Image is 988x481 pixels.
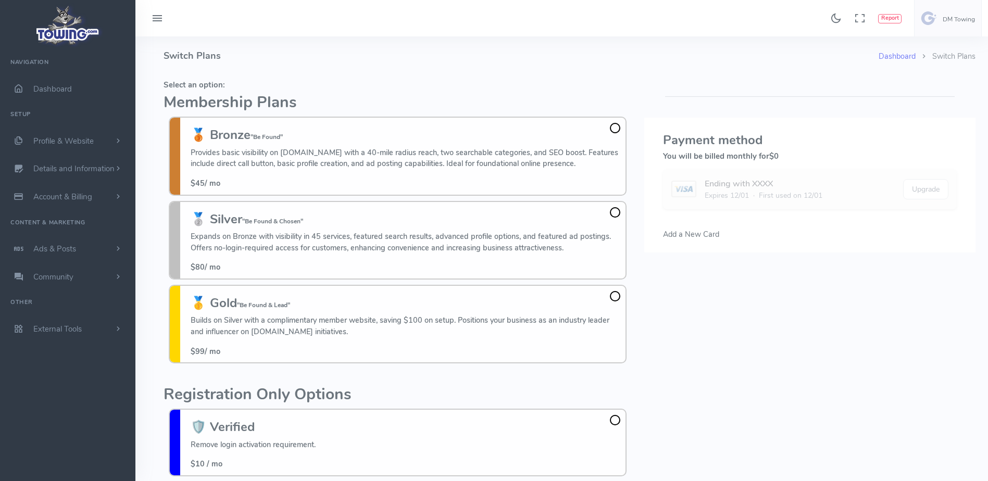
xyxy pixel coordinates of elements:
[878,14,902,23] button: Report
[663,133,957,147] h3: Payment method
[191,346,220,357] span: / mo
[191,262,205,272] span: $80
[191,128,620,142] h3: 🥉 Bronze
[191,178,220,188] span: / mo
[671,181,696,197] img: card image
[705,178,822,190] div: Ending with XXXX
[33,324,82,334] span: External Tools
[663,229,719,239] span: Add a New Card
[164,94,632,111] h2: Membership Plans
[33,272,73,282] span: Community
[191,439,316,451] p: Remove login activation requirement.
[191,231,620,254] p: Expands on Bronze with visibility in 45 services, featured search results, advanced profile optio...
[191,296,620,310] h3: 🥇 Gold
[769,151,779,161] span: $0
[705,190,749,201] span: Expires 12/01
[33,3,103,47] img: logo
[33,136,94,146] span: Profile & Website
[663,152,957,160] h5: You will be billed monthly for
[164,386,632,403] h2: Registration Only Options
[242,217,303,225] small: "Be Found & Chosen"
[33,84,72,94] span: Dashboard
[191,212,620,226] h3: 🥈 Silver
[191,178,205,188] span: $45
[33,244,76,254] span: Ads & Posts
[759,190,822,201] span: First used on 12/01
[191,315,620,337] p: Builds on Silver with a complimentary member website, saving $100 on setup. Positions your busine...
[943,16,975,23] h6: DM Towing
[191,420,316,434] h3: 🛡️ Verified
[191,262,220,272] span: / mo
[903,179,948,199] button: Upgrade
[191,459,222,469] span: $10 / mo
[921,10,937,27] img: user-image
[164,36,879,75] h4: Switch Plans
[916,51,976,62] li: Switch Plans
[251,133,283,141] small: "Be Found"
[33,192,92,202] span: Account & Billing
[237,301,290,309] small: "Be Found & Lead"
[191,346,205,357] span: $99
[33,164,115,174] span: Details and Information
[753,190,755,201] span: ·
[191,147,620,170] p: Provides basic visibility on [DOMAIN_NAME] with a 40-mile radius reach, two searchable categories...
[164,81,632,89] h5: Select an option:
[879,51,916,61] a: Dashboard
